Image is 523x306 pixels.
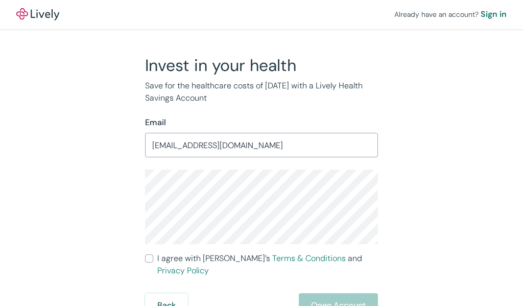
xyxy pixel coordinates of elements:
a: Sign in [481,8,507,20]
a: Terms & Conditions [272,253,346,264]
span: I agree with [PERSON_NAME]’s and [157,252,378,277]
p: Save for the healthcare costs of [DATE] with a Lively Health Savings Account [145,80,378,104]
div: Already have an account? [394,8,507,20]
a: Privacy Policy [157,265,209,276]
h2: Invest in your health [145,55,378,76]
label: Email [145,116,166,129]
img: Lively [16,8,59,20]
a: LivelyLively [16,8,59,20]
